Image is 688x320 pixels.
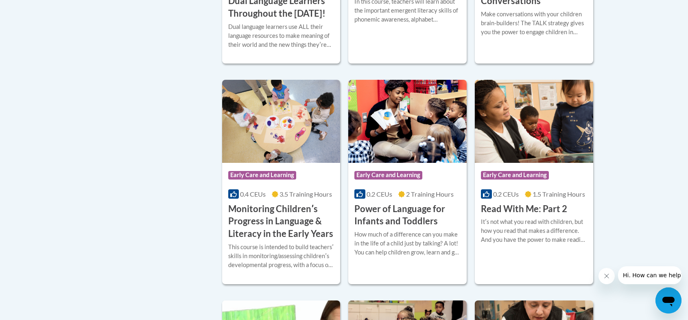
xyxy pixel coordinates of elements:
span: Early Care and Learning [354,171,422,179]
div: Make conversations with your children brain-builders! The TALK strategy gives you the power to en... [481,10,587,37]
h3: Read With Me: Part 2 [481,203,567,215]
div: Itʹs not what you read with children, but how you read that makes a difference. And you have the ... [481,217,587,244]
span: Early Care and Learning [228,171,296,179]
span: 3.5 Training Hours [280,190,332,198]
span: Hi. How can we help? [5,6,66,12]
div: Dual language learners use ALL their language resources to make meaning of their world and the ne... [228,22,334,49]
span: 0.2 CEUs [367,190,392,198]
a: Course LogoEarly Care and Learning0.4 CEUs3.5 Training Hours Monitoring Childrenʹs Progress in La... [222,80,341,284]
a: Course LogoEarly Care and Learning0.2 CEUs1.5 Training Hours Read With Me: Part 2Itʹs not what yo... [475,80,593,284]
span: 0.2 CEUs [493,190,519,198]
iframe: Close message [598,268,615,284]
img: Course Logo [475,80,593,163]
iframe: Button to launch messaging window [655,287,681,313]
span: Early Care and Learning [481,171,549,179]
iframe: Message from company [618,266,681,284]
div: How much of a difference can you make in the life of a child just by talking? A lot! You can help... [354,230,461,257]
h3: Power of Language for Infants and Toddlers [354,203,461,228]
div: This course is intended to build teachersʹ skills in monitoring/assessing childrenʹs developmenta... [228,243,334,270]
img: Course Logo [348,80,467,163]
span: 1.5 Training Hours [533,190,585,198]
span: 0.4 CEUs [240,190,266,198]
span: 2 Training Hours [406,190,454,198]
img: Course Logo [222,80,341,163]
a: Course LogoEarly Care and Learning0.2 CEUs2 Training Hours Power of Language for Infants and Todd... [348,80,467,284]
h3: Monitoring Childrenʹs Progress in Language & Literacy in the Early Years [228,203,334,240]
